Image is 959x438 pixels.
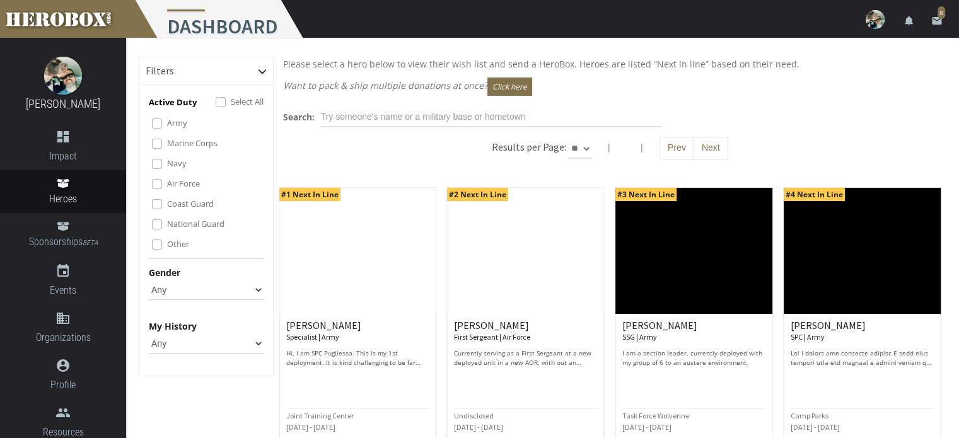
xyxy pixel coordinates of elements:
[167,197,214,210] label: Coast Guard
[454,411,494,420] small: Undisclosed
[454,349,597,367] p: Currently serving as a First Sergeant at a new deployed unit in a new AOR, with out an establised...
[286,332,339,342] small: Specialist | Army
[622,422,671,432] small: [DATE] - [DATE]
[447,188,508,201] span: #2 Next In Line
[286,422,335,432] small: [DATE] - [DATE]
[615,188,677,201] span: #3 Next In Line
[286,349,429,367] p: Hi, I am SPC Pugliessa. This is my 1st deployment. It is kind challenging to be far from my famil...
[622,349,765,367] p: I am a section leader, currently deployed with my group of 6 to an austere environment.
[286,320,429,342] h6: [PERSON_NAME]
[146,66,174,77] h6: Filters
[791,320,934,342] h6: [PERSON_NAME]
[231,95,264,108] label: Select All
[866,10,885,29] img: user-image
[454,422,503,432] small: [DATE] - [DATE]
[167,156,187,170] label: Navy
[283,110,315,124] label: Search:
[167,116,187,130] label: Army
[660,137,694,159] button: Prev
[791,411,828,420] small: Camp Parks
[622,332,657,342] small: SSG | Army
[44,57,82,95] img: image
[279,188,340,201] span: #1 Next In Line
[167,217,224,231] label: National Guard
[167,176,200,190] label: Air Force
[149,265,180,280] label: Gender
[83,239,98,247] small: BETA
[149,95,197,110] p: Active Duty
[492,141,566,153] h6: Results per Page:
[791,349,934,367] p: Lo! I dolors ame consecte adipisc E sedd eius tempori utla etd magnaal e admini veniam qui N exer...
[286,411,354,420] small: Joint Training Center
[26,97,100,110] a: [PERSON_NAME]
[607,141,612,153] span: |
[622,320,765,342] h6: [PERSON_NAME]
[639,141,644,153] span: |
[283,78,938,96] p: Want to pack & ship multiple donations at once?
[938,6,945,19] span: 8
[149,319,197,333] label: My History
[791,422,840,432] small: [DATE] - [DATE]
[487,78,532,96] button: Click here
[622,411,689,420] small: Task Force Wolverine
[454,332,530,342] small: First Sergeant | Air Force
[454,320,597,342] h6: [PERSON_NAME]
[283,57,938,71] p: Please select a hero below to view their wish list and send a HeroBox. Heroes are listed “Next in...
[694,137,728,159] button: Next
[167,237,189,251] label: Other
[321,107,661,127] input: Try someone's name or a military base or hometown
[791,332,825,342] small: SPC | Army
[931,15,943,26] i: email
[904,15,915,26] i: notifications
[784,188,845,201] span: #4 Next In Line
[167,136,218,150] label: Marine Corps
